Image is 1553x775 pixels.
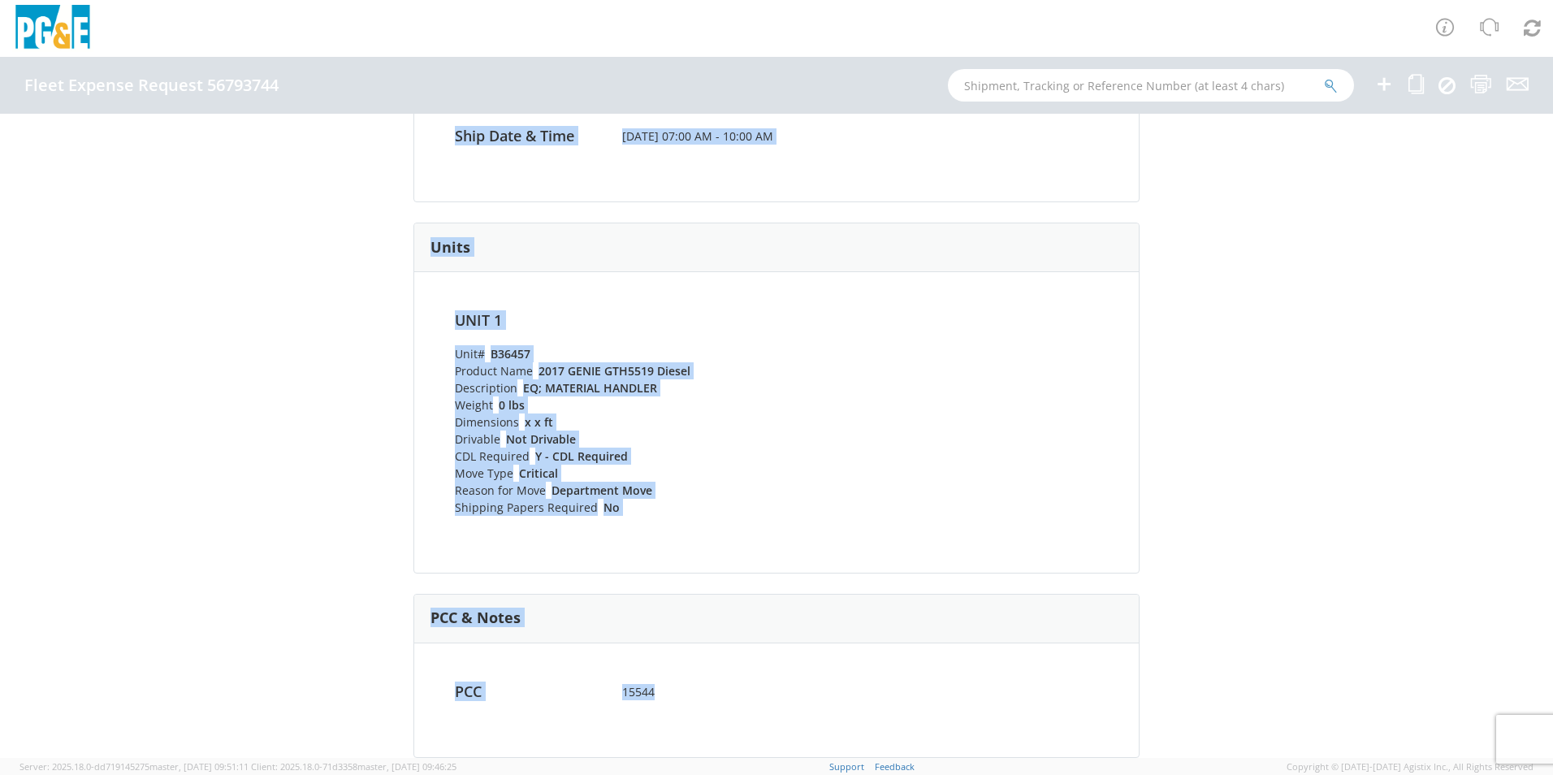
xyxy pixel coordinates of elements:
[455,313,768,329] h4: Unit 1
[455,482,768,499] li: Reason for Move
[455,362,768,379] li: Product Name
[875,760,915,773] a: Feedback
[491,346,530,362] strong: B36457
[539,363,690,379] strong: 2017 GENIE GTH5519 Diesel
[443,684,610,700] h4: PCC
[455,379,768,396] li: Description
[455,345,768,362] li: Unit#
[430,240,470,256] h3: Units
[443,128,610,145] h4: Ship Date & Time
[455,396,768,413] li: Weight
[455,465,768,482] li: Move Type
[829,760,864,773] a: Support
[24,76,279,94] h4: Fleet Expense Request 56793744
[455,448,768,465] li: CDL Required
[523,380,657,396] strong: EQ; MATERIAL HANDLER
[535,448,628,464] strong: Y - CDL Required
[506,431,576,447] strong: Not Drivable
[519,465,558,481] strong: Critical
[948,69,1354,102] input: Shipment, Tracking or Reference Number (at least 4 chars)
[12,5,93,53] img: pge-logo-06675f144f4cfa6a6814.png
[455,413,768,431] li: Dimensions
[603,500,620,515] strong: No
[19,760,249,773] span: Server: 2025.18.0-dd719145275
[525,414,553,430] strong: x x ft
[610,684,944,700] span: 15544
[552,483,652,498] strong: Department Move
[251,760,456,773] span: Client: 2025.18.0-71d3358
[149,760,249,773] span: master, [DATE] 09:51:11
[499,397,525,413] strong: 0 lbs
[430,610,521,626] h3: PCC & Notes
[1287,760,1534,773] span: Copyright © [DATE]-[DATE] Agistix Inc., All Rights Reserved
[455,431,768,448] li: Drivable
[357,760,456,773] span: master, [DATE] 09:46:25
[455,499,768,516] li: Shipping Papers Required
[610,128,944,145] span: [DATE] 07:00 AM - 10:00 AM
